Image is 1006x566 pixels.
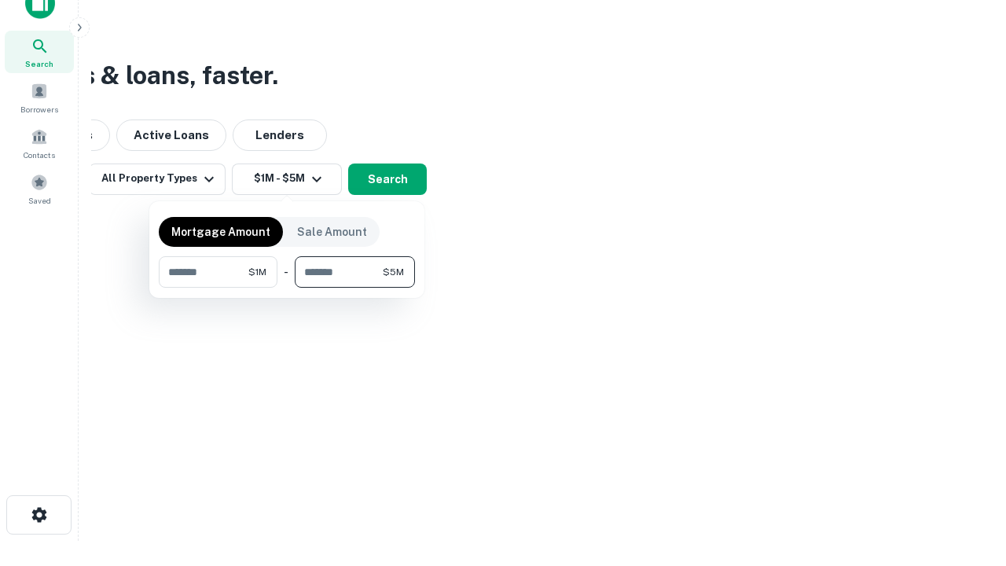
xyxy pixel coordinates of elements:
[927,440,1006,516] iframe: Chat Widget
[171,223,270,241] p: Mortgage Amount
[284,256,288,288] div: -
[297,223,367,241] p: Sale Amount
[248,265,266,279] span: $1M
[383,265,404,279] span: $5M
